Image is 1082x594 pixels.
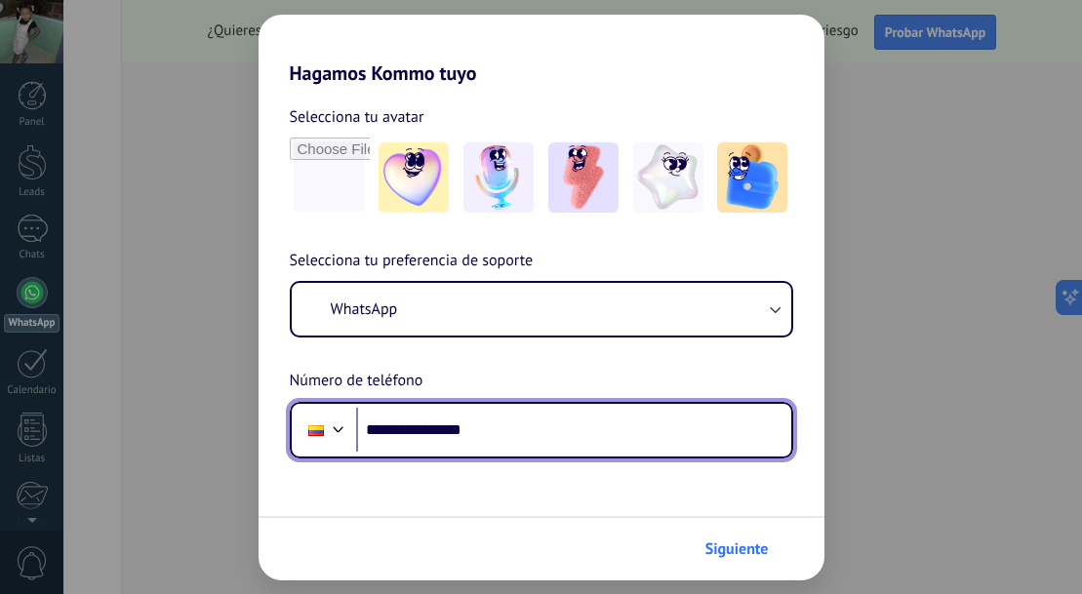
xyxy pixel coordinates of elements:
span: WhatsApp [331,299,398,319]
span: Número de teléfono [290,369,423,394]
h2: Hagamos Kommo tuyo [259,15,824,85]
span: Selecciona tu preferencia de soporte [290,249,534,274]
button: Siguiente [697,533,795,566]
span: Selecciona tu avatar [290,104,424,130]
img: -4.jpeg [633,142,703,213]
span: Siguiente [705,542,769,556]
img: -3.jpeg [548,142,619,213]
img: -2.jpeg [463,142,534,213]
div: Colombia: + 57 [298,410,335,451]
img: -5.jpeg [717,142,787,213]
img: -1.jpeg [379,142,449,213]
button: WhatsApp [292,283,791,336]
